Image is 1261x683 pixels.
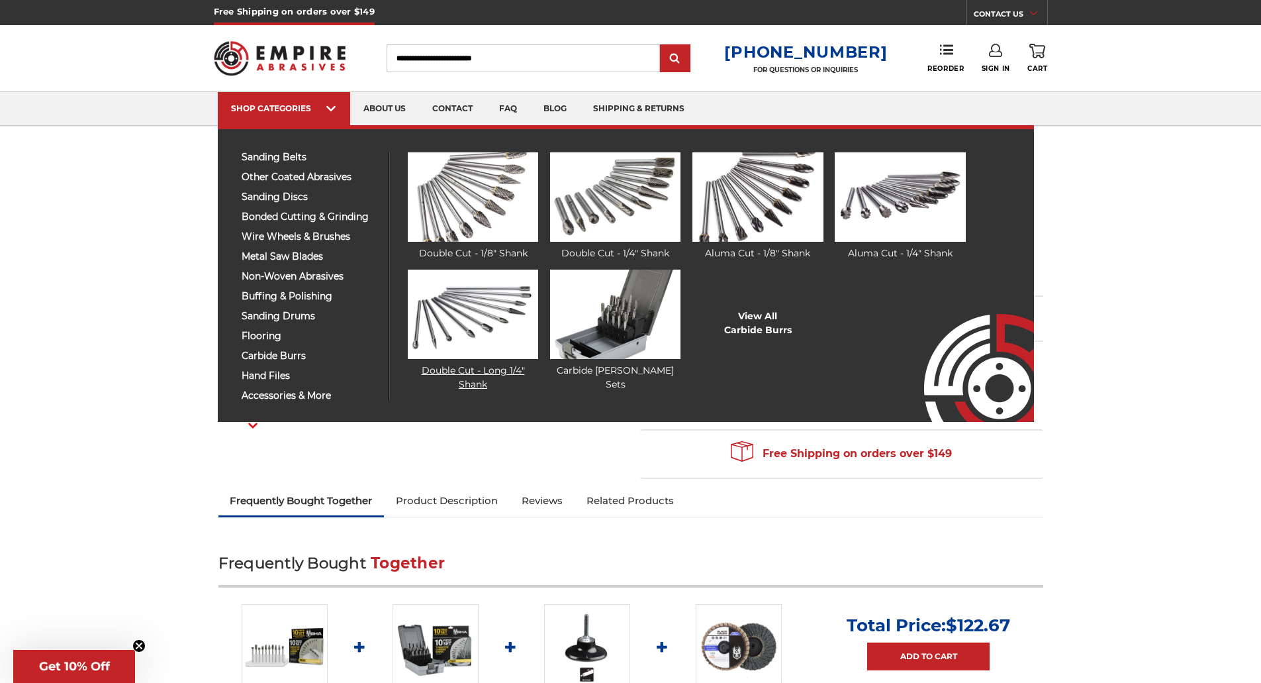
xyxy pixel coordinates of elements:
button: Close teaser [132,639,146,653]
span: sanding belts [242,152,379,162]
a: Carbide [PERSON_NAME] Sets [550,270,680,392]
span: Get 10% Off [39,659,110,674]
a: Aluma Cut - 1/8" Shank [692,152,823,260]
div: SHOP CATEGORIES [231,103,337,113]
img: Aluma Cut - 1/8" Shank [692,152,823,242]
a: shipping & returns [580,92,698,126]
a: contact [419,92,486,126]
div: Get 10% OffClose teaser [13,650,135,683]
a: about us [350,92,419,126]
a: Add to Cart [867,643,990,670]
span: $122.67 [946,615,1010,636]
span: bonded cutting & grinding [242,212,379,222]
a: blog [530,92,580,126]
a: Reorder [927,44,964,72]
img: Empire Abrasives Logo Image [900,275,1034,422]
a: Cart [1027,44,1047,73]
a: Product Description [384,486,510,515]
span: wire wheels & brushes [242,232,379,242]
img: Aluma Cut - 1/4" Shank [835,152,965,242]
a: Double Cut - Long 1/4" Shank [408,270,538,392]
span: Together [371,554,445,572]
a: Reviews [510,486,575,515]
span: other coated abrasives [242,172,379,182]
a: Double Cut - 1/8" Shank [408,152,538,260]
a: faq [486,92,530,126]
span: sanding drums [242,311,379,321]
a: [PHONE_NUMBER] [724,42,887,62]
span: hand files [242,371,379,381]
p: Total Price: [847,615,1010,636]
a: CONTACT US [974,7,1047,25]
a: Frequently Bought Together [218,486,385,515]
span: Sign In [982,64,1010,73]
span: accessories & more [242,391,379,401]
img: Carbide Burr Sets [550,270,680,359]
span: non-woven abrasives [242,272,379,282]
span: Reorder [927,64,964,73]
img: Empire Abrasives [214,32,346,84]
span: Frequently Bought [218,554,366,572]
span: carbide burrs [242,351,379,361]
a: View AllCarbide Burrs [724,309,792,337]
span: metal saw blades [242,252,379,262]
span: sanding discs [242,192,379,202]
button: Next [237,411,269,440]
span: buffing & polishing [242,291,379,301]
img: Double Cut - Long 1/4" Shank [408,270,538,359]
span: Cart [1027,64,1047,73]
p: FOR QUESTIONS OR INQUIRIES [724,66,887,74]
img: Double Cut - 1/8" Shank [408,152,538,242]
span: flooring [242,331,379,341]
a: Double Cut - 1/4" Shank [550,152,680,260]
span: Free Shipping on orders over $149 [731,441,952,467]
a: Aluma Cut - 1/4" Shank [835,152,965,260]
img: Double Cut - 1/4" Shank [550,152,680,242]
input: Submit [662,46,688,72]
a: Related Products [575,486,686,515]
